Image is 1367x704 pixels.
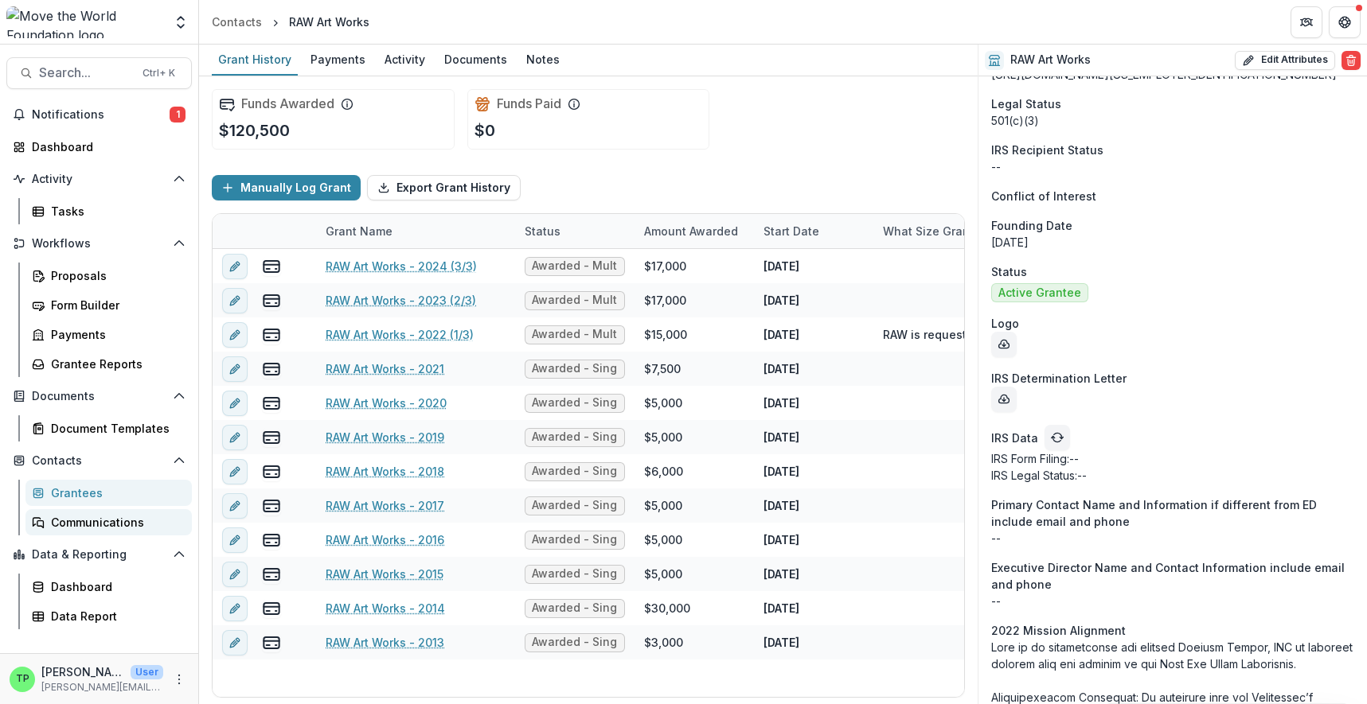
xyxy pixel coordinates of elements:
[764,360,799,377] p: [DATE]
[25,198,192,224] a: Tasks
[764,566,799,582] p: [DATE]
[991,332,1017,357] button: download-entity-logo
[764,429,799,445] p: [DATE]
[222,288,248,313] button: edit
[326,292,476,309] a: RAW Art Works - 2023 (2/3)
[212,175,361,200] button: Manually Log Grant
[139,64,178,82] div: Ctrl + K
[212,48,298,71] div: Grant History
[532,567,618,581] span: Awarded - Single Year
[326,258,477,274] a: RAW Art Works - 2024 (3/3)
[873,223,993,239] div: What size grant tier are you requesting? (Feel free to explain what you'd be able to accomplish w...
[262,325,281,344] button: view-payments
[32,548,166,562] span: Data & Reporting
[991,142,1103,158] span: IRS Recipient Status
[644,326,687,343] div: $15,000
[991,158,1354,175] div: --
[438,48,514,71] div: Documents
[222,322,248,348] button: edit
[635,214,754,248] div: Amount Awarded
[532,294,618,307] span: Awarded - Multi Year
[6,134,192,160] a: Dashboard
[222,254,248,279] button: edit
[304,45,372,76] a: Payments
[262,496,281,515] button: view-payments
[262,565,281,584] button: view-payments
[644,463,683,480] div: $6,000
[316,214,515,248] div: Grant Name
[515,223,570,239] div: Status
[1329,6,1361,38] button: Get Help
[326,463,444,480] a: RAW Art Works - 2018
[32,237,166,251] span: Workflows
[515,214,635,248] div: Status
[39,65,133,80] span: Search...
[262,599,281,618] button: view-payments
[991,263,1027,280] span: Status
[32,108,170,122] span: Notifications
[51,420,179,437] div: Document Templates
[6,448,192,473] button: Open Contacts
[754,223,829,239] div: Start Date
[644,566,682,582] div: $5,000
[367,175,521,200] button: Export Grant History
[644,531,682,548] div: $5,000
[326,634,444,651] a: RAW Art Works - 2013
[326,566,443,582] a: RAW Art Works - 2015
[16,674,29,684] div: Tom Pappas
[1045,425,1070,450] button: refresh
[6,102,192,127] button: Notifications1
[262,462,281,481] button: view-payments
[32,138,179,155] div: Dashboard
[25,603,192,629] a: Data Report
[326,326,474,343] a: RAW Art Works - 2022 (1/3)
[644,600,690,616] div: $30,000
[991,95,1061,112] span: Legal Status
[644,360,681,377] div: $7,500
[262,257,281,276] button: view-payments
[6,383,192,409] button: Open Documents
[532,259,618,273] span: Awarded - Multi Year
[25,263,192,289] a: Proposals
[378,45,432,76] a: Activity
[644,395,682,411] div: $5,000
[991,112,1354,129] div: 501(c)(3)
[764,600,799,616] p: [DATE]
[326,395,447,411] a: RAW Art Works - 2020
[764,497,799,514] p: [DATE]
[764,634,799,651] p: [DATE]
[25,321,192,348] a: Payments
[25,351,192,377] a: Grantee Reports
[764,258,799,274] p: [DATE]
[326,360,444,377] a: RAW Art Works - 2021
[764,531,799,548] p: [DATE]
[51,484,179,501] div: Grantees
[635,223,748,239] div: Amount Awarded
[991,496,1354,530] span: Primary Contact Name and Information if different from ED include email and phone
[289,14,369,30] div: RAW Art Works
[262,633,281,652] button: view-payments
[532,601,618,615] span: Awarded - Single Year
[438,45,514,76] a: Documents
[51,514,179,531] div: Communications
[883,326,983,343] div: RAW is requesting to be funded in the $5-10k tier.
[205,10,268,33] a: Contacts
[262,531,281,550] button: view-payments
[304,48,372,71] div: Payments
[873,214,993,248] div: What size grant tier are you requesting? (Feel free to explain what you'd be able to accomplish w...
[1235,51,1335,70] button: Edit Attributes
[532,465,618,478] span: Awarded - Single Year
[644,258,686,274] div: $17,000
[532,430,618,444] span: Awarded - Single Year
[222,562,248,587] button: edit
[520,45,566,76] a: Notes
[991,430,1038,446] p: IRS Data
[991,593,1354,609] p: --
[520,48,566,71] div: Notes
[212,14,262,30] div: Contacts
[764,292,799,309] p: [DATE]
[222,596,248,621] button: edit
